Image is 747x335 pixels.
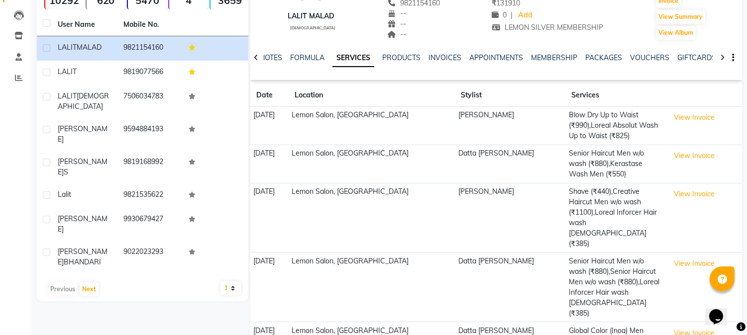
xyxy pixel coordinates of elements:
[117,36,183,61] td: 9821154160
[58,91,77,100] span: LALIT
[250,84,289,107] th: Date
[511,10,513,20] span: |
[58,91,109,111] span: [DEMOGRAPHIC_DATA]
[289,252,455,322] td: Lemon Salon, [GEOGRAPHIC_DATA]
[290,53,324,62] a: FORMULA
[669,110,719,125] button: View Invoice
[286,11,335,21] div: LALIT MALAD
[455,107,565,145] td: [PERSON_NAME]
[58,214,107,234] span: [PERSON_NAME]
[117,61,183,85] td: 9819077566
[565,183,666,252] td: Shave (₹440),Creative Haircut Men w/o wash (₹1100),Loreal Inforcer Hair wash [DEMOGRAPHIC_DATA] (...
[80,282,99,296] button: Next
[250,107,289,145] td: [DATE]
[585,53,622,62] a: PACKAGES
[250,183,289,252] td: [DATE]
[260,53,282,62] a: NOTES
[117,151,183,183] td: 9819168992
[58,43,77,52] span: LALIT
[117,13,183,36] th: Mobile No.
[290,25,335,30] span: [DEMOGRAPHIC_DATA]
[250,252,289,322] td: [DATE]
[565,252,666,322] td: Senior Haircut Men w/o wash (₹880),Senior Haircut Men w/o wash (₹880),Loreal Inforcer Hair wash [...
[669,256,719,271] button: View Invoice
[455,145,565,183] td: Datta [PERSON_NAME]
[117,118,183,151] td: 9594884193
[428,53,461,62] a: INVOICES
[117,183,183,208] td: 9821535622
[289,183,455,252] td: Lemon Salon, [GEOGRAPHIC_DATA]
[58,124,107,144] span: [PERSON_NAME]
[117,241,183,273] td: 9022023293
[64,257,101,266] span: BHANDARI
[669,148,719,164] button: View Invoice
[58,67,77,76] span: LALIT
[677,53,716,62] a: GIFTCARDS
[387,30,406,39] span: --
[289,84,455,107] th: Location
[382,53,421,62] a: PRODUCTS
[669,186,719,202] button: View Invoice
[455,84,565,107] th: Stylist
[492,10,507,19] span: 0
[656,10,705,24] button: View Summary
[117,208,183,241] td: 9930679427
[58,190,71,199] span: lalit
[531,53,577,62] a: MEMBERSHIP
[58,157,107,176] span: [PERSON_NAME]
[565,84,666,107] th: Services
[455,183,565,252] td: [PERSON_NAME]
[492,23,603,32] span: LEMON SILVER MEMBERSHIP
[387,19,406,28] span: --
[455,252,565,322] td: Datta [PERSON_NAME]
[656,26,696,40] button: View Album
[565,107,666,145] td: Blow Dry Up to Waist (₹990),Loreal Absolut Wash Up to Waist (₹825)
[64,167,68,176] span: S
[387,9,406,18] span: --
[289,145,455,183] td: Lemon Salon, [GEOGRAPHIC_DATA]
[77,43,102,52] span: MALAD
[250,145,289,183] td: [DATE]
[289,107,455,145] td: Lemon Salon, [GEOGRAPHIC_DATA]
[332,49,374,67] a: SERVICES
[469,53,523,62] a: APPOINTMENTS
[517,8,534,22] a: Add
[705,295,737,325] iframe: chat widget
[58,247,107,266] span: [PERSON_NAME]
[117,85,183,118] td: 7506034783
[565,145,666,183] td: Senior Haircut Men w/o wash (₹880),Kerastase Wash Men (₹550)
[630,53,669,62] a: VOUCHERS
[52,13,117,36] th: User Name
